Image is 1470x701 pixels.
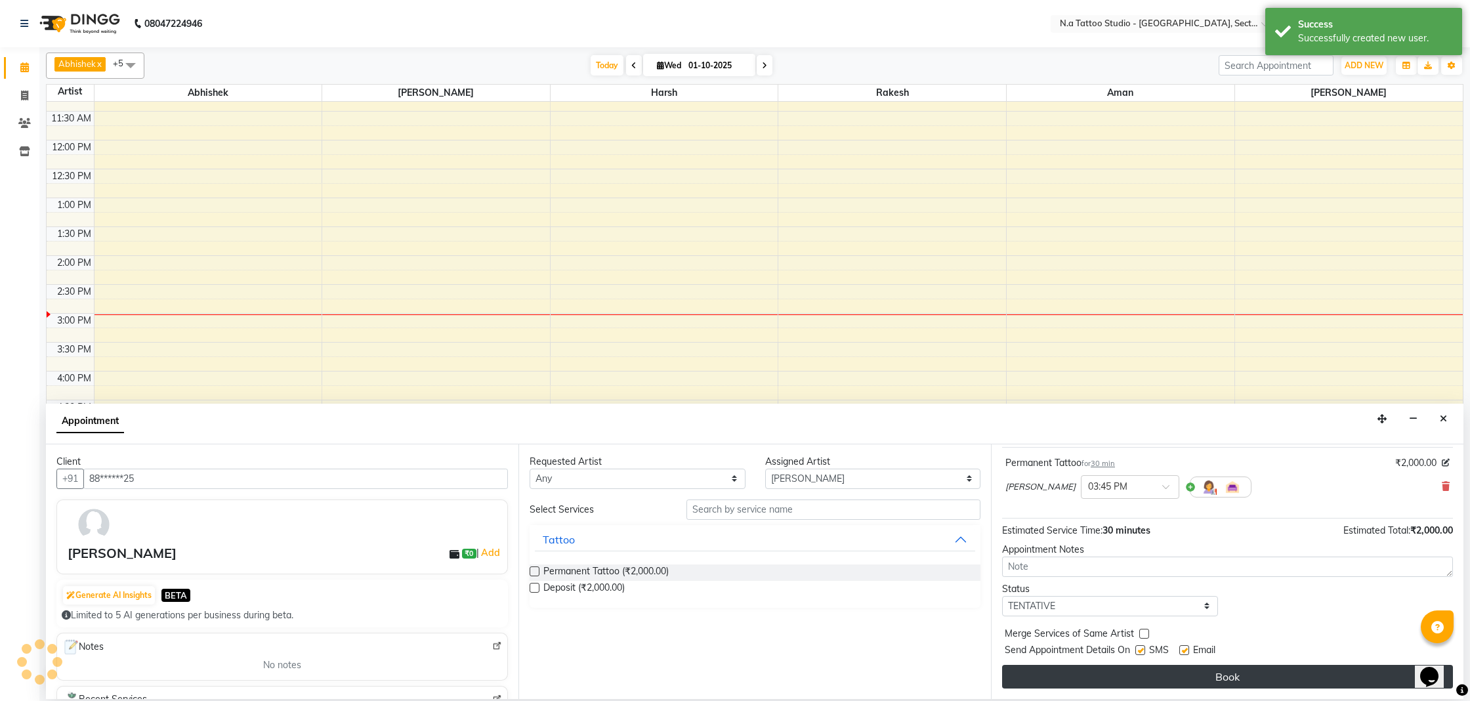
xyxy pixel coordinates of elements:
[62,639,104,656] span: Notes
[1005,456,1115,470] div: Permanent Tattoo
[54,400,94,414] div: 4:30 PM
[1341,56,1387,75] button: ADD NEW
[1434,409,1453,429] button: Close
[654,60,684,70] span: Wed
[1102,524,1150,536] span: 30 minutes
[476,545,502,561] span: |
[1002,524,1102,536] span: Estimated Service Time:
[479,545,502,561] a: Add
[54,372,94,385] div: 4:00 PM
[1005,643,1130,660] span: Send Appointment Details On
[263,658,301,672] span: No notes
[1298,32,1452,45] div: Successfully created new user.
[62,608,503,622] div: Limited to 5 AI generations per business during beta.
[1343,524,1410,536] span: Estimated Total:
[1415,648,1457,688] iframe: chat widget
[551,85,778,101] span: Harsh
[1081,459,1115,468] small: for
[1442,459,1450,467] i: Edit price
[1193,643,1215,660] span: Email
[54,198,94,212] div: 1:00 PM
[49,112,94,125] div: 11:30 AM
[530,455,745,469] div: Requested Artist
[1007,85,1234,101] span: Aman
[1395,456,1437,470] span: ₹2,000.00
[1005,627,1134,643] span: Merge Services of Same Artist
[54,227,94,241] div: 1:30 PM
[765,455,981,469] div: Assigned Artist
[543,581,625,597] span: Deposit (₹2,000.00)
[591,55,623,75] span: Today
[161,589,190,601] span: BETA
[68,543,177,563] div: [PERSON_NAME]
[56,410,124,433] span: Appointment
[96,58,102,69] a: x
[1298,18,1452,32] div: Success
[54,285,94,299] div: 2:30 PM
[684,56,750,75] input: 2025-10-01
[778,85,1006,101] span: Rakesh
[94,85,322,101] span: Abhishek
[1002,543,1453,557] div: Appointment Notes
[33,5,123,42] img: logo
[58,58,96,69] span: Abhishek
[56,469,84,489] button: +91
[1002,582,1218,596] div: Status
[83,469,508,489] input: Search by Name/Mobile/Email/Code
[54,256,94,270] div: 2:00 PM
[1002,665,1453,689] button: Book
[63,586,155,605] button: Generate AI Insights
[144,5,202,42] b: 08047224946
[1091,459,1115,468] span: 30 min
[1005,480,1076,494] span: [PERSON_NAME]
[54,343,94,356] div: 3:30 PM
[520,503,677,517] div: Select Services
[1410,524,1453,536] span: ₹2,000.00
[543,564,669,581] span: Permanent Tattoo (₹2,000.00)
[1345,60,1383,70] span: ADD NEW
[49,169,94,183] div: 12:30 PM
[543,532,575,547] div: Tattoo
[462,549,476,559] span: ₹0
[1201,479,1217,495] img: Hairdresser.png
[1219,55,1333,75] input: Search Appointment
[47,85,94,98] div: Artist
[686,499,980,520] input: Search by service name
[56,455,508,469] div: Client
[1235,85,1463,101] span: [PERSON_NAME]
[75,505,113,543] img: avatar
[49,140,94,154] div: 12:00 PM
[113,58,133,68] span: +5
[54,314,94,328] div: 3:00 PM
[1225,479,1240,495] img: Interior.png
[535,528,975,551] button: Tattoo
[1149,643,1169,660] span: SMS
[322,85,550,101] span: [PERSON_NAME]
